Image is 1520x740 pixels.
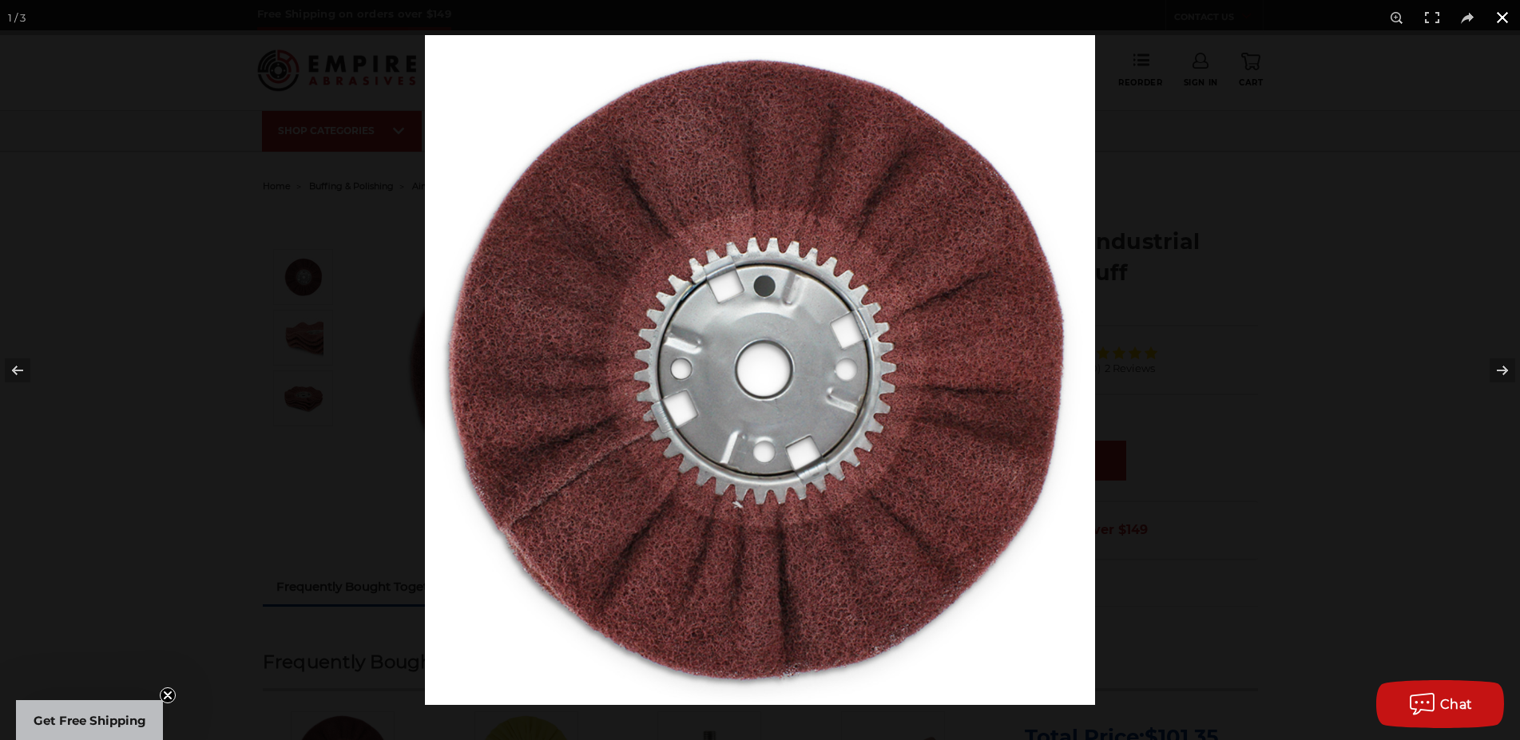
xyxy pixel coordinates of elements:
[160,687,176,703] button: Close teaser
[1440,697,1473,712] span: Chat
[425,35,1095,705] img: 14_x_5_x_1.25_Satin_Airway_Buff__85207.1634579679.jpg
[1376,680,1504,728] button: Chat
[16,700,163,740] div: Get Free ShippingClose teaser
[34,713,146,728] span: Get Free Shipping
[1464,330,1520,410] button: Next (arrow right)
